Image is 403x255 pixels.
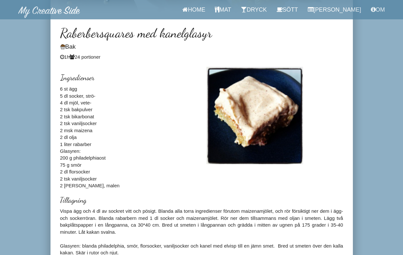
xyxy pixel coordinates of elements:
[60,44,343,50] h4: Bak
[60,196,343,204] h3: Tillagning
[60,74,197,82] h3: Ingredienser
[60,44,65,49] img: Bak
[60,26,343,40] h2: Raberbersquares med kanelglasyr
[18,6,80,18] img: MyCreativeSide
[206,67,303,164] img: Receptbild
[55,67,202,189] div: 6 st ägg 5 dl socker, strö- 4 dl mjöl, vete- 2 tsk bakpulver 2 tsk bikarbonat 2 tsk vaniljsocker ...
[60,54,343,60] div: 1h 24 portioner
